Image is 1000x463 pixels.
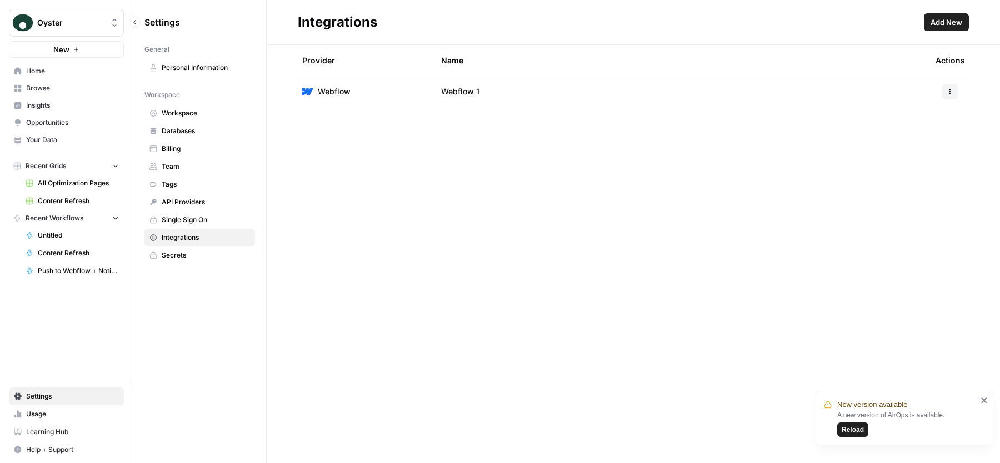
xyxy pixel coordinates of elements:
[162,250,250,260] span: Secrets
[162,63,250,73] span: Personal Information
[9,79,124,97] a: Browse
[38,266,119,276] span: Push to Webflow + Notification
[21,192,124,210] a: Content Refresh
[302,45,335,76] div: Provider
[26,100,119,110] span: Insights
[162,162,250,172] span: Team
[144,59,255,77] a: Personal Information
[981,396,988,405] button: close
[9,41,124,58] button: New
[26,66,119,76] span: Home
[9,131,124,149] a: Your Data
[9,9,124,37] button: Workspace: Oyster
[441,45,918,76] div: Name
[9,158,124,174] button: Recent Grids
[9,441,124,459] button: Help + Support
[144,44,169,54] span: General
[26,409,119,419] span: Usage
[26,445,119,455] span: Help + Support
[9,405,124,423] a: Usage
[162,179,250,189] span: Tags
[144,246,255,264] a: Secrets
[9,114,124,132] a: Opportunities
[26,391,119,401] span: Settings
[931,17,962,28] span: Add New
[9,62,124,80] a: Home
[837,399,907,410] span: New version available
[298,13,377,31] div: Integrations
[318,86,351,97] span: Webflow
[162,233,250,243] span: Integrations
[162,126,250,136] span: Databases
[26,135,119,145] span: Your Data
[9,97,124,114] a: Insights
[26,161,66,171] span: Recent Grids
[37,17,104,28] span: Oyster
[162,144,250,154] span: Billing
[26,83,119,93] span: Browse
[144,175,255,193] a: Tags
[21,262,124,280] a: Push to Webflow + Notification
[162,108,250,118] span: Workspace
[38,230,119,240] span: Untitled
[924,13,969,31] button: Add New
[144,104,255,122] a: Workspace
[837,410,977,437] div: A new version of AirOps is available.
[842,425,864,435] span: Reload
[144,122,255,140] a: Databases
[21,174,124,192] a: All Optimization Pages
[9,210,124,227] button: Recent Workflows
[9,423,124,441] a: Learning Hub
[21,227,124,244] a: Untitled
[302,86,313,97] img: Webflow
[38,196,119,206] span: Content Refresh
[21,244,124,262] a: Content Refresh
[26,118,119,128] span: Opportunities
[837,422,868,437] button: Reload
[936,45,965,76] div: Actions
[38,178,119,188] span: All Optimization Pages
[441,86,479,97] span: Webflow 1
[53,44,69,55] span: New
[26,213,83,223] span: Recent Workflows
[144,158,255,175] a: Team
[162,215,250,225] span: Single Sign On
[144,211,255,229] a: Single Sign On
[144,90,180,100] span: Workspace
[144,140,255,158] a: Billing
[144,16,180,29] span: Settings
[144,193,255,211] a: API Providers
[9,387,124,405] a: Settings
[38,248,119,258] span: Content Refresh
[162,197,250,207] span: API Providers
[13,13,33,33] img: Oyster Logo
[144,229,255,246] a: Integrations
[26,427,119,437] span: Learning Hub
